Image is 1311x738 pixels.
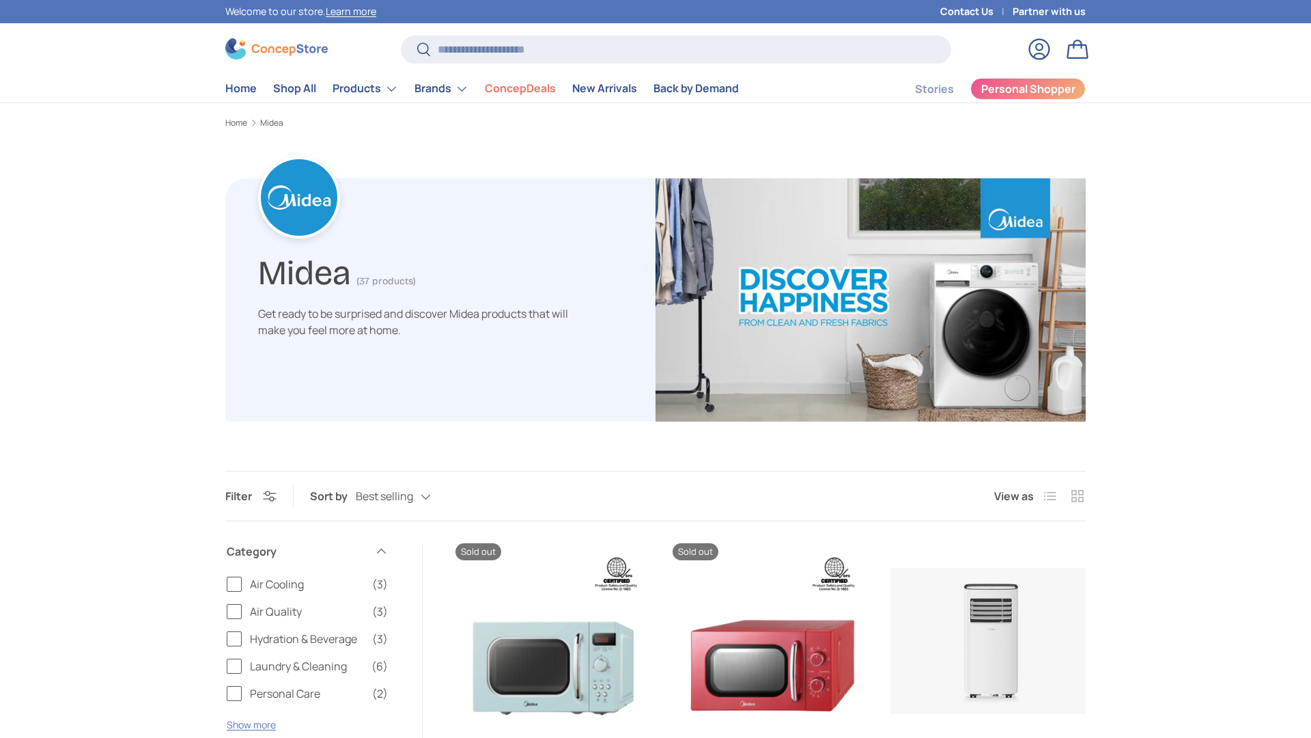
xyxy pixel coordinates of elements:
[225,75,739,102] nav: Primary
[371,658,388,674] span: (6)
[225,489,277,504] button: Filter
[655,178,1086,422] img: Midea
[225,4,376,19] p: Welcome to our store.
[324,75,406,102] summary: Products
[981,83,1075,94] span: Personal Shopper
[225,38,328,59] img: ConcepStore
[326,5,376,18] a: Learn more
[310,488,356,504] label: Sort by
[372,631,388,647] span: (3)
[455,543,501,560] span: Sold out
[250,576,364,592] span: Air Cooling
[227,543,366,560] span: Category
[356,490,413,503] span: Best selling
[882,75,1086,102] nav: Secondary
[970,78,1086,100] a: Personal Shopper
[485,75,556,102] a: ConcepDeals
[225,489,252,504] span: Filter
[258,247,351,293] h1: Midea
[572,75,637,102] a: New Arrivals
[406,75,477,102] summary: Brands
[356,275,416,287] span: (37 products)
[225,75,257,102] a: Home
[227,718,276,731] button: Show more
[258,306,568,338] span: Get ready to be surprised and discover Midea products that will make you feel more at home.
[250,603,364,620] span: Air Quality
[653,75,739,102] a: Back by Demand
[673,543,718,560] span: Sold out
[250,685,364,702] span: Personal Care
[250,658,363,674] span: Laundry & Cleaning
[227,527,388,576] summary: Category
[225,117,1086,129] nav: Breadcrumbs
[356,484,458,508] button: Best selling
[940,4,1013,19] a: Contact Us
[372,603,388,620] span: (3)
[260,119,283,127] a: Midea
[414,75,468,102] a: Brands
[225,119,247,127] a: Home
[994,488,1034,504] span: View as
[1013,4,1086,19] a: Partner with us
[273,75,316,102] a: Shop All
[915,76,954,102] a: Stories
[250,631,364,647] span: Hydration & Beverage
[372,576,388,592] span: (3)
[372,685,388,702] span: (2)
[333,75,398,102] a: Products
